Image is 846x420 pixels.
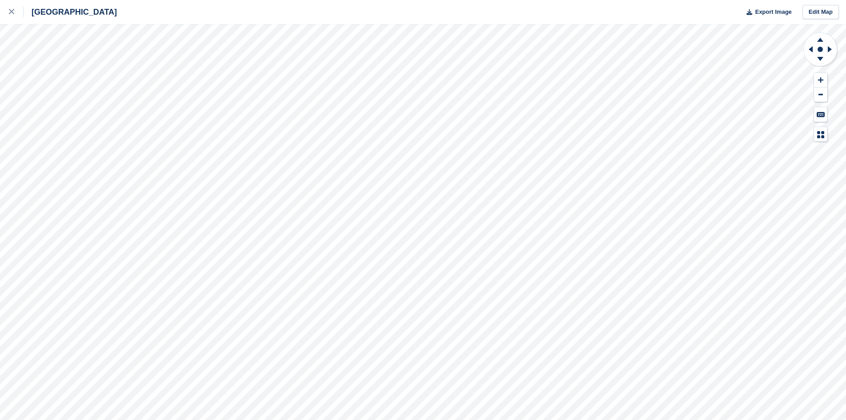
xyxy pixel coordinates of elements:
div: [GEOGRAPHIC_DATA] [24,7,117,17]
button: Zoom In [814,73,827,88]
button: Export Image [741,5,792,20]
span: Export Image [755,8,791,16]
a: Edit Map [802,5,839,20]
button: Map Legend [814,127,827,142]
button: Zoom Out [814,88,827,102]
button: Keyboard Shortcuts [814,107,827,122]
